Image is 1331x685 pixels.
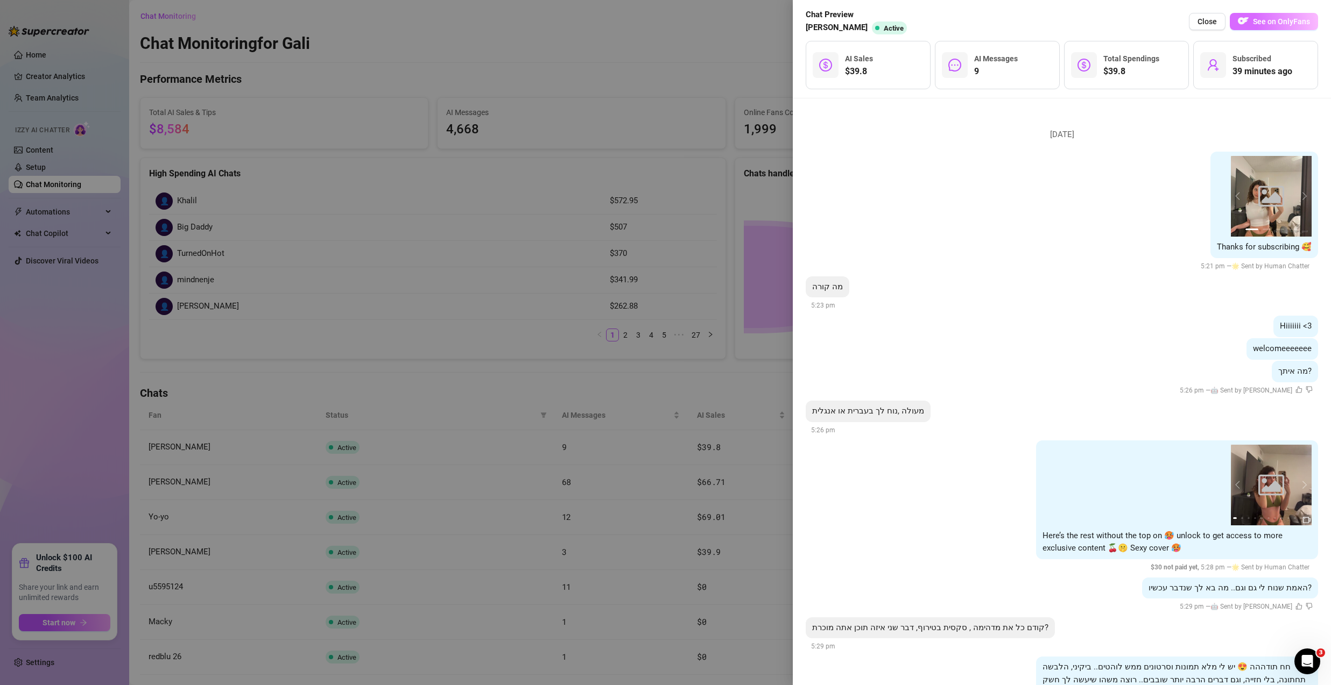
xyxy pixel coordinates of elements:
[1306,603,1313,610] span: dislike
[1235,481,1244,489] button: prev
[1180,603,1313,610] span: 5:29 pm —
[1274,517,1276,519] button: 7
[845,54,873,63] span: AI Sales
[811,643,835,650] span: 5:29 pm
[811,426,835,434] span: 5:26 pm
[811,302,835,309] span: 5:23 pm
[1233,65,1292,78] span: 39 minutes ago
[1299,192,1307,201] button: next
[1303,516,1311,524] span: video-camera
[1253,344,1312,353] span: welcomeeeeeee
[1299,481,1307,489] button: next
[1295,386,1302,393] span: like
[1295,603,1302,610] span: like
[1151,563,1313,571] span: 5:28 pm —
[1230,13,1318,30] button: OFSee on OnlyFans
[1231,563,1309,571] span: 🌟 Sent by Human Chatter
[1241,517,1243,519] button: 2
[1300,517,1302,519] button: 11
[1201,262,1313,270] span: 5:21 pm —
[1233,54,1271,63] span: Subscribed
[1280,517,1283,519] button: 8
[812,406,924,416] span: מעולה ,נוח לך בעברית או אנגלית
[819,59,832,72] span: dollar
[1294,648,1320,674] iframe: Intercom live chat
[1149,583,1312,593] span: האמת שנוח לי גם וגם.. מה בא לך שנדבר עכשיו?
[1288,229,1297,230] button: 4
[1238,16,1249,26] img: OF
[974,54,1018,63] span: AI Messages
[1230,13,1318,31] a: OFSee on OnlyFans
[1287,517,1290,519] button: 9
[1180,387,1313,394] span: 5:26 pm —
[1231,262,1309,270] span: 🌟 Sent by Human Chatter
[1307,517,1309,519] button: 12
[1042,129,1082,141] span: [DATE]
[1253,17,1310,26] span: See on OnlyFans
[845,65,873,78] span: $39.8
[1217,242,1312,252] span: Thanks for subscribing 🥰
[812,623,1048,632] span: קודם כל את מדהימה , סקסית בטירוף, דבר שני איזה תוכן אתה מוכרת?
[1260,517,1263,519] button: 5
[974,65,1018,78] span: 9
[1280,321,1312,331] span: Hiiiiiii <3
[1267,517,1270,519] button: 6
[1207,59,1220,72] span: user-add
[806,9,911,22] span: Chat Preview
[806,22,868,34] span: [PERSON_NAME]
[1278,366,1312,376] span: מה איתך?
[1294,517,1296,519] button: 10
[1248,517,1250,519] button: 3
[812,282,843,291] span: מה קורה
[1151,563,1201,571] span: $ 30 not paid yet ,
[948,59,961,72] span: message
[1306,386,1313,393] span: dislike
[1254,517,1256,519] button: 4
[1189,13,1226,30] button: Close
[1210,387,1292,394] span: 🤖 Sent by [PERSON_NAME]
[1235,192,1244,201] button: prev
[1078,59,1090,72] span: dollar
[1263,229,1271,230] button: 2
[1210,603,1292,610] span: 🤖 Sent by [PERSON_NAME]
[1276,229,1284,230] button: 3
[1198,17,1217,26] span: Close
[1316,648,1325,657] span: 3
[1103,54,1159,63] span: Total Spendings
[884,24,904,32] span: Active
[1043,531,1283,553] span: Here’s the rest without the top on 🥵 unlock to get access to more exclusive content 🍒🤫 Sexy cover 🥵
[1103,65,1159,78] span: $39.8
